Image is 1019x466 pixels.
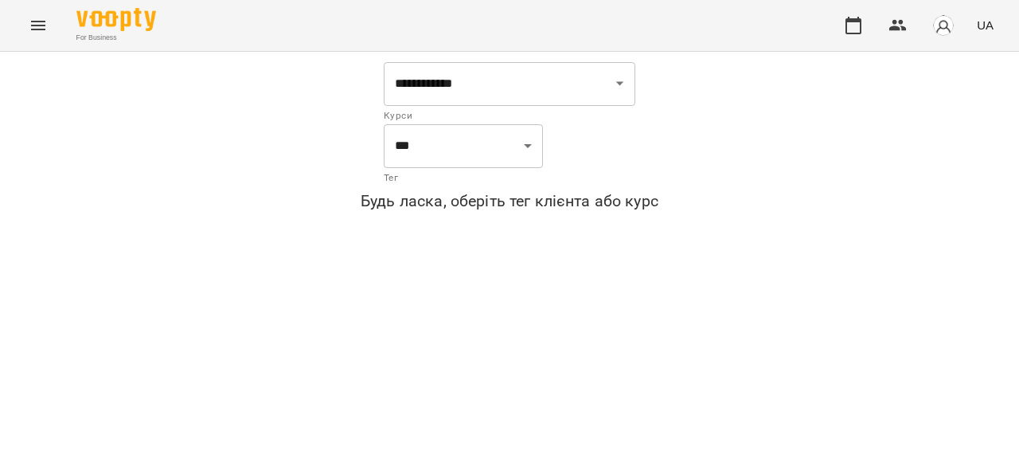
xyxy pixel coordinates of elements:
p: Тег [384,170,543,186]
span: UA [977,17,994,33]
button: UA [970,10,1000,40]
img: Voopty Logo [76,8,156,31]
img: avatar_s.png [932,14,955,37]
button: Menu [19,6,57,45]
span: For Business [76,33,156,43]
h6: Будь ласка, оберіть тег клієнта або курс [13,189,1006,213]
p: Курси [384,108,635,124]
